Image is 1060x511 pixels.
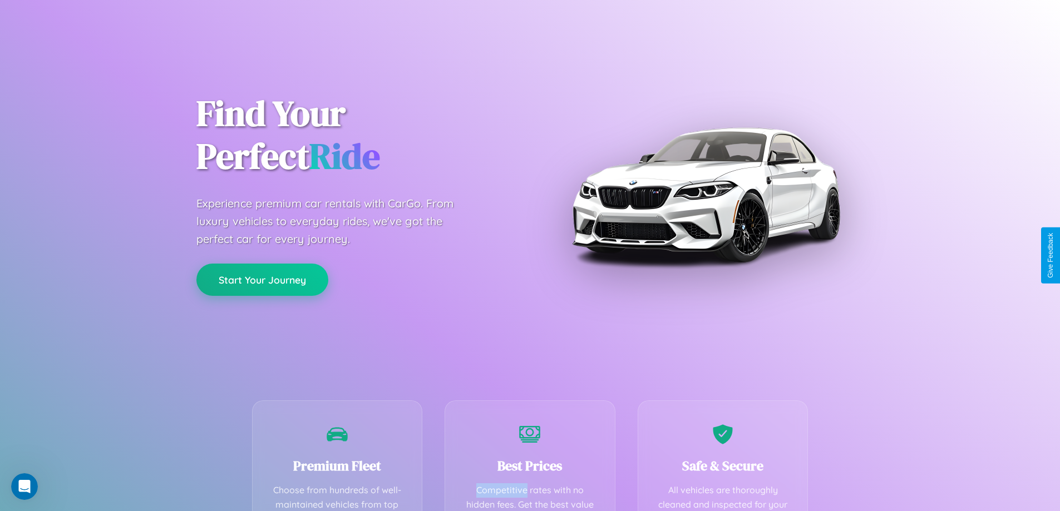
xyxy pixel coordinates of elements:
p: Experience premium car rentals with CarGo. From luxury vehicles to everyday rides, we've got the ... [196,195,475,248]
h3: Premium Fleet [269,457,406,475]
h3: Safe & Secure [655,457,791,475]
img: Premium BMW car rental vehicle [566,56,845,334]
iframe: Intercom live chat [11,473,38,500]
div: Give Feedback [1047,233,1054,278]
h1: Find Your Perfect [196,92,514,178]
button: Start Your Journey [196,264,328,296]
h3: Best Prices [462,457,598,475]
span: Ride [309,132,380,180]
